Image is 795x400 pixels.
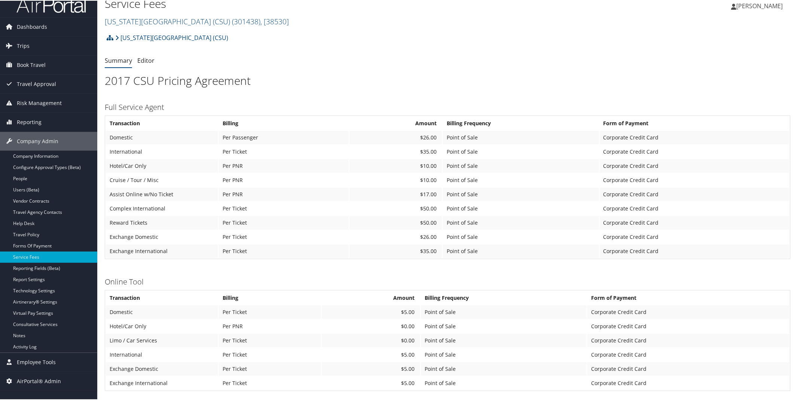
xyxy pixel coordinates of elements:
td: Point of Sale [443,144,599,158]
td: Point of Sale [421,319,587,332]
a: [US_STATE][GEOGRAPHIC_DATA] (CSU) [105,16,289,26]
td: Point of Sale [421,376,587,389]
span: Travel Approval [17,74,56,93]
td: Corporate Credit Card [587,347,789,361]
h1: 2017 CSU Pricing Agreement [105,72,791,88]
td: $35.00 [349,244,442,257]
td: Corporate Credit Card [600,230,789,243]
td: Per Ticket [219,201,349,215]
td: $0.00 [322,333,420,347]
td: $10.00 [349,173,442,186]
a: Summary [105,56,132,64]
td: Point of Sale [421,333,587,347]
th: Amount [349,116,442,129]
td: Hotel/Car Only [106,319,218,332]
td: Reward Tickets [106,215,218,229]
td: Per Passenger [219,130,349,144]
td: $26.00 [349,230,442,243]
td: Corporate Credit Card [600,201,789,215]
td: $35.00 [349,144,442,158]
td: Per Ticket [219,230,349,243]
td: Point of Sale [421,347,587,361]
th: Transaction [106,116,218,129]
td: Point of Sale [421,305,587,318]
td: Corporate Credit Card [587,305,789,318]
td: Point of Sale [443,173,599,186]
span: AirPortal® Admin [17,371,61,390]
td: Domestic [106,305,218,318]
span: Reporting [17,112,42,131]
td: Corporate Credit Card [587,333,789,347]
a: [US_STATE][GEOGRAPHIC_DATA] (CSU) [115,30,228,44]
td: Corporate Credit Card [600,144,789,158]
td: Per PNR [219,319,321,332]
td: $0.00 [322,319,420,332]
td: Corporate Credit Card [600,244,789,257]
td: Per Ticket [219,333,321,347]
td: Point of Sale [421,361,587,375]
td: Exchange International [106,244,218,257]
td: Limo / Car Services [106,333,218,347]
td: Per PNR [219,159,349,172]
td: Corporate Credit Card [587,376,789,389]
td: Exchange Domestic [106,361,218,375]
td: $5.00 [322,305,420,318]
th: Form of Payment [600,116,789,129]
td: Point of Sale [443,201,599,215]
td: Corporate Credit Card [600,173,789,186]
td: International [106,144,218,158]
th: Billing [219,290,321,304]
td: Point of Sale [443,244,599,257]
span: [PERSON_NAME] [737,1,783,9]
span: Employee Tools [17,352,56,371]
th: Amount [322,290,420,304]
span: Company Admin [17,131,58,150]
td: Hotel/Car Only [106,159,218,172]
td: Per Ticket [219,305,321,318]
td: Point of Sale [443,230,599,243]
h3: Full Service Agent [105,101,791,112]
th: Billing [219,116,349,129]
span: Trips [17,36,30,55]
td: $5.00 [322,347,420,361]
td: $26.00 [349,130,442,144]
span: , [ 38530 ] [260,16,289,26]
td: Exchange International [106,376,218,389]
td: Point of Sale [443,215,599,229]
td: Assist Online w/No Ticket [106,187,218,200]
span: ( 301438 ) [232,16,260,26]
td: Per Ticket [219,347,321,361]
td: Per PNR [219,187,349,200]
td: Exchange Domestic [106,230,218,243]
h3: Online Tool [105,276,791,286]
td: Corporate Credit Card [587,319,789,332]
td: International [106,347,218,361]
th: Transaction [106,290,218,304]
td: $5.00 [322,361,420,375]
td: $50.00 [349,201,442,215]
td: Per Ticket [219,215,349,229]
td: Cruise / Tour / Misc [106,173,218,186]
td: $10.00 [349,159,442,172]
td: Complex International [106,201,218,215]
td: Per Ticket [219,144,349,158]
td: Per PNR [219,173,349,186]
td: $17.00 [349,187,442,200]
a: Editor [137,56,155,64]
span: Book Travel [17,55,46,74]
td: Corporate Credit Card [600,130,789,144]
span: Dashboards [17,17,47,36]
td: $5.00 [322,376,420,389]
td: Point of Sale [443,130,599,144]
th: Billing Frequency [443,116,599,129]
td: Domestic [106,130,218,144]
th: Form of Payment [587,290,789,304]
th: Billing Frequency [421,290,587,304]
td: Corporate Credit Card [600,159,789,172]
td: $50.00 [349,215,442,229]
td: Point of Sale [443,159,599,172]
span: Risk Management [17,93,62,112]
td: Per Ticket [219,244,349,257]
td: Point of Sale [443,187,599,200]
td: Per Ticket [219,361,321,375]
